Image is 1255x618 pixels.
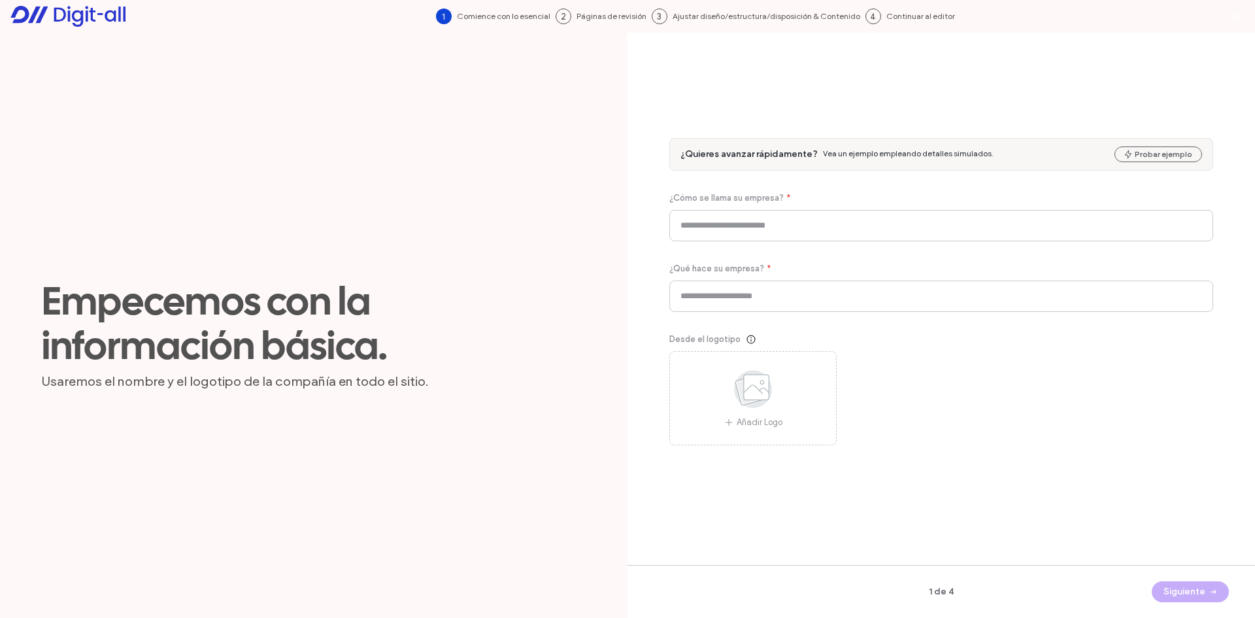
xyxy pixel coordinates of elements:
[577,10,646,22] span: Páginas de revisión
[556,9,571,24] div: 2
[652,9,667,24] div: 3
[865,9,881,24] div: 4
[28,9,64,21] span: Ayuda
[680,148,818,161] span: ¿Quieres avanzar rápidamente?
[42,279,586,368] span: Empecemos con la información básica.
[823,148,994,158] span: Vea un ejemplo empleando detalles simulados.
[855,585,1028,598] span: 1 de 4
[42,373,586,390] span: Usaremos el nombre y el logotipo de la compañía en todo el sitio.
[737,416,782,429] span: Añadir Logo
[1114,146,1202,162] button: Probar ejemplo
[669,333,741,346] span: Desde el logotipo
[436,9,452,24] div: 1
[673,10,860,22] span: Ajustar diseño/estructura/disposición & Contenido
[457,10,550,22] span: Comience con lo esencial
[669,192,784,205] span: ¿Cómo se llama su empresa?
[886,10,955,22] span: Continuar al editor
[669,262,764,275] span: ¿Qué hace su empresa?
